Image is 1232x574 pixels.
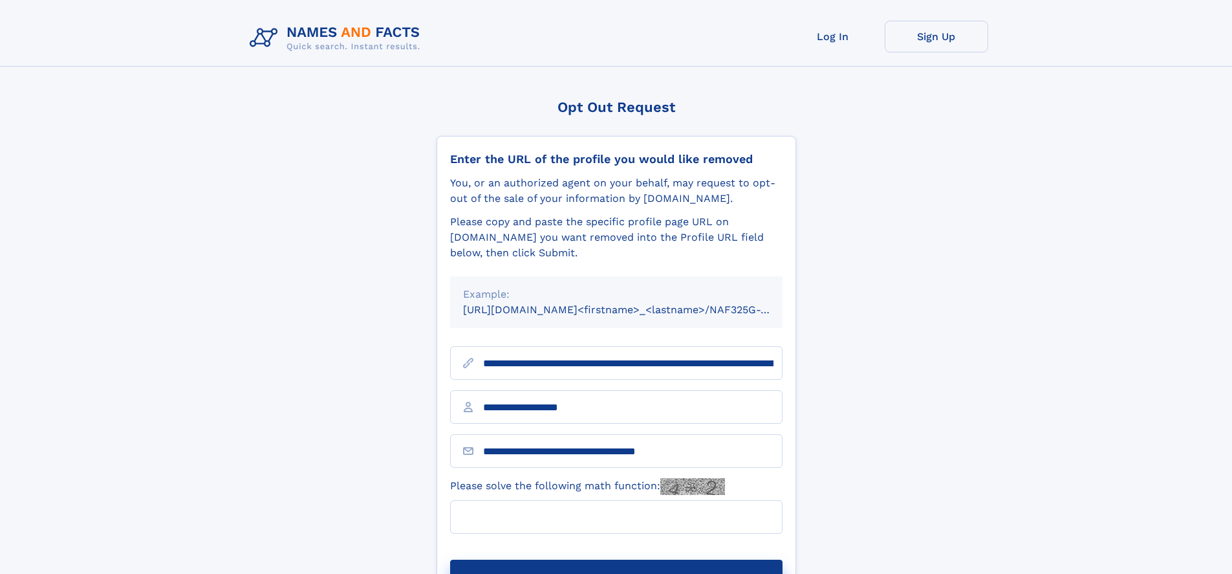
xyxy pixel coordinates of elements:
[450,214,783,261] div: Please copy and paste the specific profile page URL on [DOMAIN_NAME] you want removed into the Pr...
[437,99,796,115] div: Opt Out Request
[450,152,783,166] div: Enter the URL of the profile you would like removed
[781,21,885,52] a: Log In
[450,478,725,495] label: Please solve the following math function:
[463,287,770,302] div: Example:
[885,21,988,52] a: Sign Up
[450,175,783,206] div: You, or an authorized agent on your behalf, may request to opt-out of the sale of your informatio...
[463,304,807,316] small: [URL][DOMAIN_NAME]<firstname>_<lastname>/NAF325G-xxxxxxxx
[244,21,431,56] img: Logo Names and Facts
